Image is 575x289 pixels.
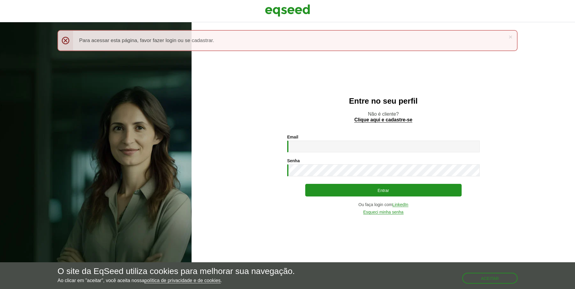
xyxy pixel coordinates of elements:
div: Ou faça login com [287,202,480,207]
label: Senha [287,159,300,163]
img: EqSeed Logo [265,3,310,18]
label: Email [287,135,298,139]
a: × [509,34,512,40]
a: Clique aqui e cadastre-se [354,117,412,123]
p: Não é cliente? [204,111,563,123]
a: LinkedIn [392,202,408,207]
button: Entrar [305,184,462,196]
button: Aceitar [462,273,518,284]
a: política de privacidade e de cookies [144,278,221,283]
div: Para acessar esta página, favor fazer login ou se cadastrar. [57,30,518,51]
a: Esqueci minha senha [363,210,404,214]
h2: Entre no seu perfil [204,97,563,105]
p: Ao clicar em "aceitar", você aceita nossa . [57,278,295,283]
h5: O site da EqSeed utiliza cookies para melhorar sua navegação. [57,267,295,276]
